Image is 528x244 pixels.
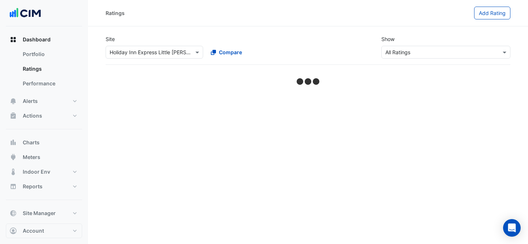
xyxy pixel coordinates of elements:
[6,206,82,221] button: Site Manager
[17,47,82,62] a: Portfolio
[6,150,82,164] button: Meters
[23,139,40,146] span: Charts
[479,10,506,16] span: Add Rating
[381,35,395,43] label: Show
[10,36,17,43] app-icon: Dashboard
[6,94,82,108] button: Alerts
[10,139,17,146] app-icon: Charts
[23,168,50,175] span: Indoor Env
[17,62,82,76] a: Ratings
[23,36,51,43] span: Dashboard
[503,219,521,237] div: Open Intercom Messenger
[6,179,82,194] button: Reports
[6,135,82,150] button: Charts
[10,168,17,175] app-icon: Indoor Env
[10,210,17,217] app-icon: Site Manager
[23,210,56,217] span: Site Manager
[9,6,42,21] img: Company Logo
[6,164,82,179] button: Indoor Env
[6,32,82,47] button: Dashboard
[6,108,82,123] button: Actions
[10,112,17,119] app-icon: Actions
[6,47,82,94] div: Dashboard
[10,183,17,190] app-icon: Reports
[106,9,125,17] div: Ratings
[10,97,17,105] app-icon: Alerts
[23,227,44,234] span: Account
[206,46,247,59] button: Compare
[23,183,43,190] span: Reports
[23,112,42,119] span: Actions
[106,35,115,43] label: Site
[10,154,17,161] app-icon: Meters
[23,154,40,161] span: Meters
[17,76,82,91] a: Performance
[23,97,38,105] span: Alerts
[6,223,82,238] button: Account
[474,7,510,19] button: Add Rating
[219,48,242,56] span: Compare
